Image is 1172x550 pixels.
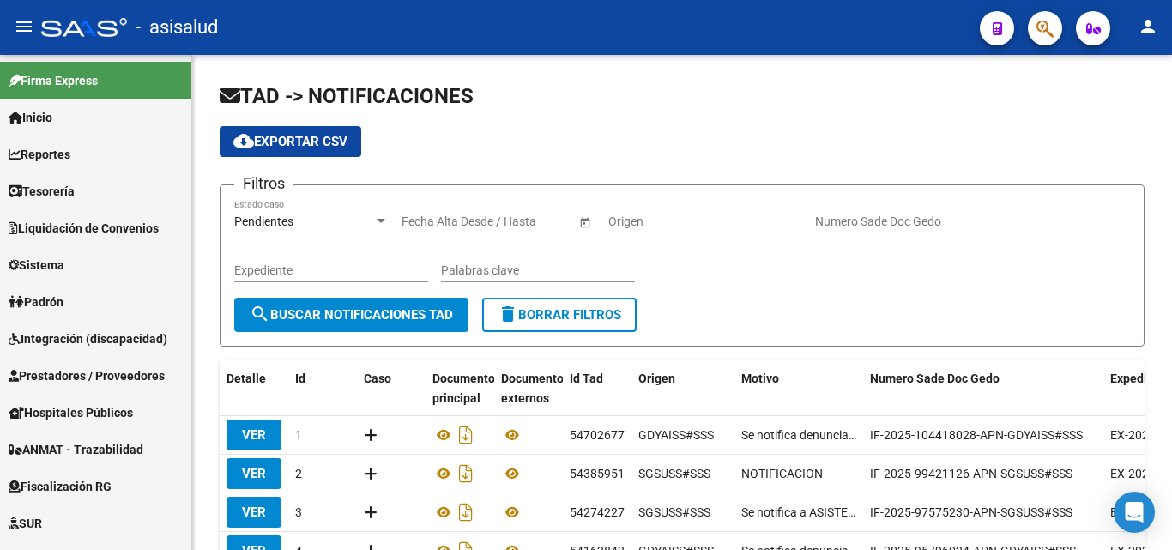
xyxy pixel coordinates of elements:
[570,372,603,385] span: Id Tad
[741,426,856,445] span: Se notifica denuncia realizada por el afiliado [PERSON_NAME] CUIL 20-20716753-4 por motivo PROBLE...
[870,372,1000,385] span: Numero Sade Doc Gedo
[357,360,426,417] datatable-header-cell: Caso
[295,372,305,385] span: Id
[288,360,357,417] datatable-header-cell: Id
[741,464,823,484] span: NOTIFICACION
[220,84,474,108] span: TAD -> NOTIFICACIONES
[638,505,710,519] span: SGSUSS#SSS
[9,440,143,459] span: ANMAT - Trazabilidad
[498,304,518,324] mat-icon: delete
[863,360,1103,417] datatable-header-cell: Numero Sade Doc Gedo
[402,215,464,229] input: Fecha inicio
[136,9,218,46] span: - asisalud
[242,466,266,481] span: VER
[1110,372,1172,385] span: Expediente
[870,505,1072,519] span: IF-2025-97575230-APN-SGSUSS#SSS
[234,298,468,332] button: Buscar Notificaciones TAD
[870,428,1083,442] span: IF-2025-104418028-APN-GDYAISS#SSS
[9,403,133,422] span: Hospitales Públicos
[570,428,625,442] span: 54702677
[426,360,494,417] datatable-header-cell: Documento principal
[1138,16,1158,37] mat-icon: person
[638,428,714,442] span: GDYAISS#SSS
[242,505,266,520] span: VER
[9,366,165,385] span: Prestadores / Proveedores
[227,372,266,385] span: Detalle
[494,360,563,417] datatable-header-cell: Documentos externos
[364,372,391,385] span: Caso
[220,360,288,417] datatable-header-cell: Detalle
[234,215,293,228] span: Pendientes
[741,503,856,523] span: Se notifica a ASISTENCIA SANITARIA INTEGRAL SA, denuncia realizada por el afliado [PERSON_NAME] d...
[9,514,42,533] span: SUR
[9,256,64,275] span: Sistema
[741,372,779,385] span: Motivo
[455,499,477,526] i: Descargar documento
[1114,492,1155,533] div: Open Intercom Messenger
[233,134,347,149] span: Exportar CSV
[227,420,281,450] button: VER
[455,421,477,449] i: Descargar documento
[570,467,625,480] span: 54385951
[638,467,710,480] span: SGSUSS#SSS
[9,71,98,90] span: Firma Express
[234,172,293,196] h3: Filtros
[570,505,625,519] span: 54274227
[233,130,254,151] mat-icon: cloud_download
[576,213,594,231] button: Open calendar
[563,360,631,417] datatable-header-cell: Id Tad
[501,372,570,405] span: Documentos externos
[638,372,675,385] span: Origen
[295,467,302,480] span: 2
[220,126,361,157] button: Exportar CSV
[242,427,266,443] span: VER
[9,145,70,164] span: Reportes
[432,372,495,405] span: Documento principal
[250,307,453,323] span: Buscar Notificaciones TAD
[250,304,270,324] mat-icon: search
[870,467,1072,480] span: IF-2025-99421126-APN-SGSUSS#SSS
[227,458,281,489] button: VER
[9,329,167,348] span: Integración (discapacidad)
[295,505,302,519] span: 3
[482,298,637,332] button: Borrar Filtros
[9,182,75,201] span: Tesorería
[631,360,734,417] datatable-header-cell: Origen
[498,307,621,323] span: Borrar Filtros
[734,360,863,417] datatable-header-cell: Motivo
[295,428,302,442] span: 1
[9,293,63,311] span: Padrón
[227,497,281,528] button: VER
[455,460,477,487] i: Descargar documento
[9,477,112,496] span: Fiscalización RG
[9,108,52,127] span: Inicio
[9,219,159,238] span: Liquidación de Convenios
[479,215,563,229] input: Fecha fin
[14,16,34,37] mat-icon: menu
